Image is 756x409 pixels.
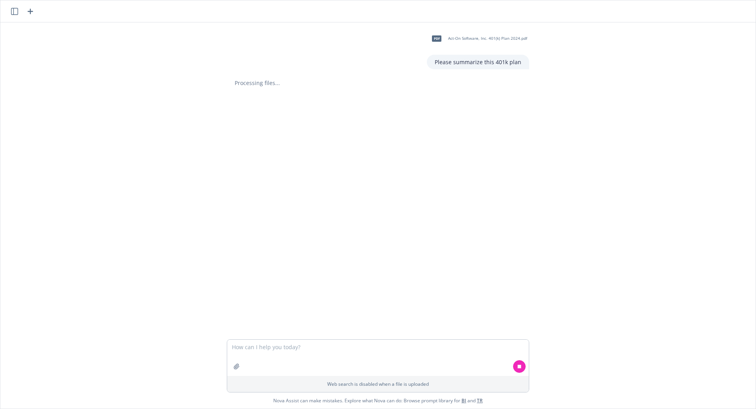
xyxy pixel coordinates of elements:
[477,397,483,404] a: TR
[427,29,529,48] div: pdfAct-On Software, Inc. 401(k) Plan 2024.pdf
[4,392,752,409] span: Nova Assist can make mistakes. Explore what Nova can do: Browse prompt library for and
[435,58,521,66] p: Please summarize this 401k plan
[232,381,524,387] p: Web search is disabled when a file is uploaded
[461,397,466,404] a: BI
[432,35,441,41] span: pdf
[448,36,527,41] span: Act-On Software, Inc. 401(k) Plan 2024.pdf
[227,79,529,87] div: Processing files...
